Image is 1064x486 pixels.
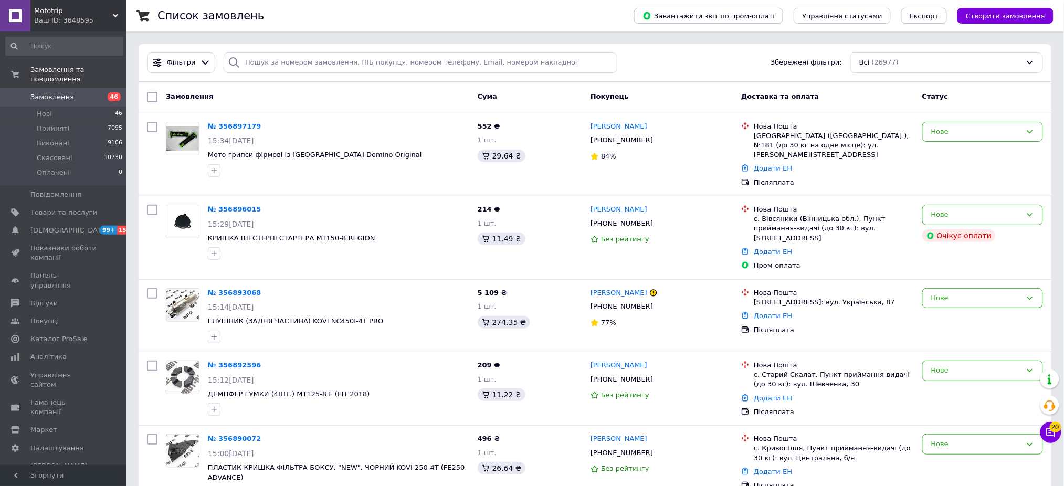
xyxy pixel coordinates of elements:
[1040,422,1061,443] button: Чат з покупцем20
[794,8,891,24] button: Управління статусами
[5,37,123,56] input: Пошук
[931,126,1021,138] div: Нове
[588,217,655,230] div: [PHONE_NUMBER]
[754,394,792,402] a: Додати ЕН
[478,150,525,162] div: 29.64 ₴
[1050,422,1061,432] span: 20
[966,12,1045,20] span: Створити замовлення
[104,153,122,163] span: 10730
[30,244,97,262] span: Показники роботи компанії
[591,434,647,444] a: [PERSON_NAME]
[601,464,649,472] span: Без рейтингу
[166,289,199,321] img: Фото товару
[754,122,914,131] div: Нова Пошта
[754,407,914,417] div: Післяплата
[208,303,254,311] span: 15:14[DATE]
[478,289,507,297] span: 5 109 ₴
[478,92,497,100] span: Cума
[30,316,59,326] span: Покупці
[931,365,1021,376] div: Нове
[754,261,914,270] div: Пром-оплата
[208,376,254,384] span: 15:12[DATE]
[30,208,97,217] span: Товари та послуги
[591,288,647,298] a: [PERSON_NAME]
[478,233,525,245] div: 11.49 ₴
[166,122,199,155] a: Фото товару
[34,16,126,25] div: Ваш ID: 3648595
[931,209,1021,220] div: Нове
[478,316,530,329] div: 274.35 ₴
[478,435,500,442] span: 496 ₴
[208,463,465,481] a: ПЛАСТИК КРИШКА ФІЛЬТРА-БОКСУ, "NEW", ЧОРНИЙ KOVI 250-4T (FE250 ADVANCE)
[771,58,842,68] span: Збережені фільтри:
[754,248,792,256] a: Додати ЕН
[37,139,69,148] span: Виконані
[30,398,97,417] span: Гаманець компанії
[166,288,199,322] a: Фото товару
[34,6,113,16] span: Mototrip
[166,361,199,394] img: Фото товару
[30,190,81,199] span: Повідомлення
[37,168,70,177] span: Оплачені
[108,139,122,148] span: 9106
[754,164,792,172] a: Додати ЕН
[166,92,213,100] span: Замовлення
[208,361,261,369] a: № 356892596
[478,136,497,144] span: 1 шт.
[754,205,914,214] div: Нова Пошта
[910,12,939,20] span: Експорт
[601,391,649,399] span: Без рейтингу
[478,388,525,401] div: 11.22 ₴
[588,133,655,147] div: [PHONE_NUMBER]
[754,131,914,160] div: [GEOGRAPHIC_DATA] ([GEOGRAPHIC_DATA].), №181 (до 30 кг на одне місце): ул. [PERSON_NAME][STREET_A...
[30,226,108,235] span: [DEMOGRAPHIC_DATA]
[208,136,254,145] span: 15:34[DATE]
[117,226,129,235] span: 15
[947,12,1054,19] a: Створити замовлення
[601,319,616,326] span: 77%
[754,370,914,389] div: с. Старий Скалат, Пункт приймання-видачі (до 30 кг): вул. Шевченка, 30
[30,65,126,84] span: Замовлення та повідомлення
[634,8,783,24] button: Завантажити звіт по пром-оплаті
[108,124,122,133] span: 7095
[591,361,647,371] a: [PERSON_NAME]
[957,8,1054,24] button: Створити замовлення
[741,92,819,100] span: Доставка та оплата
[478,219,497,227] span: 1 шт.
[478,361,500,369] span: 209 ₴
[167,58,196,68] span: Фільтри
[901,8,947,24] button: Експорт
[157,9,264,22] h1: Список замовлень
[37,124,69,133] span: Прийняті
[931,293,1021,304] div: Нове
[754,312,792,320] a: Додати ЕН
[208,205,261,213] a: № 356896015
[754,298,914,307] div: [STREET_ADDRESS]: вул. Українська, 87
[166,434,199,468] a: Фото товару
[166,361,199,394] a: Фото товару
[115,109,122,119] span: 46
[208,449,254,458] span: 15:00[DATE]
[478,122,500,130] span: 552 ₴
[208,151,422,159] a: Мото грипси фірмові із [GEOGRAPHIC_DATA] Domino Original
[208,435,261,442] a: № 356890072
[591,205,647,215] a: [PERSON_NAME]
[37,153,72,163] span: Скасовані
[922,229,996,242] div: Очікує оплати
[108,92,121,101] span: 46
[30,371,97,389] span: Управління сайтом
[224,52,617,73] input: Пошук за номером замовлення, ПІБ покупця, номером телефону, Email, номером накладної
[601,152,616,160] span: 84%
[754,325,914,335] div: Післяплата
[859,58,870,68] span: Всі
[208,289,261,297] a: № 356893068
[208,317,383,325] a: ГЛУШНИК (ЗАДНЯ ЧАСТИНА) KOVI NC450I-4Т PRO
[588,300,655,313] div: [PHONE_NUMBER]
[754,288,914,298] div: Нова Пошта
[208,390,370,398] a: ДЕМПФЕР ГУМКИ (4ШТ.) МТ125-8 F (FIT 2018)
[208,234,375,242] a: КРИШКА ШЕСТЕРНІ СТАРТЕРА МТ150-8 REGION
[30,425,57,435] span: Маркет
[754,178,914,187] div: Післяплата
[166,205,199,238] a: Фото товару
